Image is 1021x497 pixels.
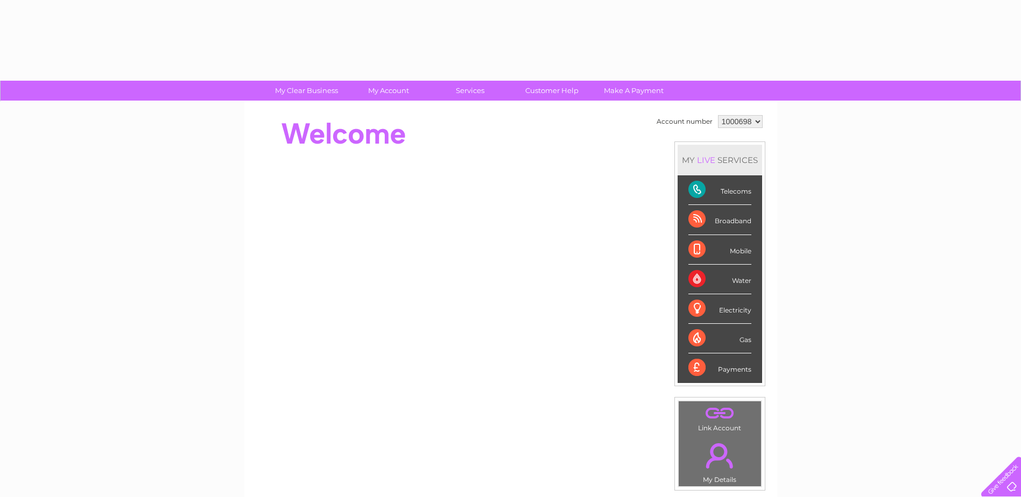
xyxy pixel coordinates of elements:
[688,265,751,294] div: Water
[508,81,596,101] a: Customer Help
[695,155,717,165] div: LIVE
[681,437,758,474] a: .
[681,404,758,423] a: .
[678,145,762,175] div: MY SERVICES
[262,81,351,101] a: My Clear Business
[688,205,751,235] div: Broadband
[688,175,751,205] div: Telecoms
[688,235,751,265] div: Mobile
[654,112,715,131] td: Account number
[688,324,751,353] div: Gas
[678,434,762,487] td: My Details
[344,81,433,101] a: My Account
[688,294,751,324] div: Electricity
[589,81,678,101] a: Make A Payment
[426,81,515,101] a: Services
[688,353,751,382] div: Payments
[678,401,762,435] td: Link Account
